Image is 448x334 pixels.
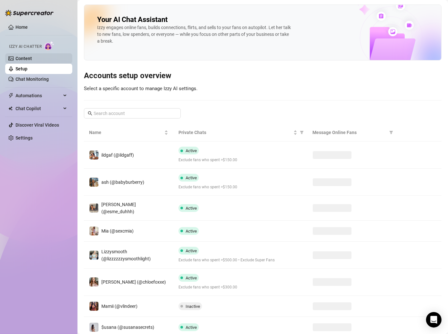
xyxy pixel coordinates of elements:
img: logo-BBDzfeDw.svg [5,10,54,16]
span: search [88,111,92,116]
span: Exclude fans who spent >$500.00 • Exclude Super Fans [178,257,302,263]
img: Mamii (@vlindeer) [89,302,98,311]
span: Message Online Fans [313,129,387,136]
span: Active [186,248,197,253]
span: Name [89,129,163,136]
div: Open Intercom Messenger [426,312,442,328]
span: Active [186,325,197,330]
span: Mia (@sexcmia) [101,228,134,234]
a: Chat Monitoring [15,77,49,82]
span: filter [299,128,305,137]
span: Exclude fans who spent >$150.00 [178,157,302,163]
span: Active [186,175,197,180]
a: Home [15,25,28,30]
span: Active [186,276,197,280]
span: Izzy AI Chatter [9,44,42,50]
a: Setup [15,66,27,71]
a: Settings [15,135,33,141]
span: filter [388,128,394,137]
a: Discover Viral Videos [15,122,59,128]
span: Active [186,148,197,153]
th: Private Chats [173,124,308,141]
span: Private Chats [178,129,292,136]
img: ildgaf (@ildgaff) [89,151,98,160]
img: AI Chatter [44,41,54,50]
span: Inactive [186,304,200,309]
h2: Your AI Chat Assistant [97,15,168,24]
span: ildgaf (@ildgaff) [101,152,134,158]
span: Active [186,229,197,234]
span: Active [186,206,197,211]
a: Content [15,56,32,61]
span: filter [389,130,393,134]
th: Name [84,124,173,141]
img: Esmeralda (@esme_duhhh) [89,204,98,213]
span: Chat Copilot [15,103,61,114]
h3: Accounts setup overview [84,71,442,81]
span: [PERSON_NAME] (@chloefoxxe) [101,279,166,285]
span: Select a specific account to manage Izzy AI settings. [84,86,198,91]
span: ash (@babyburberry) [101,180,144,185]
input: Search account [94,110,172,117]
img: Lizzysmooth (@lizzzzzzysmoothlight) [89,251,98,260]
img: Chat Copilot [8,106,13,111]
span: [PERSON_NAME] (@esme_duhhh) [101,202,136,214]
span: $usana (@susanasecrets) [101,325,154,330]
span: filter [300,130,304,134]
span: Lizzysmooth (@lizzzzzzysmoothlight) [101,249,151,261]
span: Exclude fans who spent >$150.00 [178,184,302,190]
div: Izzy engages online fans, builds connections, flirts, and sells to your fans on autopilot. Let he... [97,24,291,45]
span: thunderbolt [8,93,14,98]
img: ash (@babyburberry) [89,178,98,187]
span: Exclude fans who spent >$300.00 [178,284,302,290]
span: Automations [15,90,61,101]
img: Chloe (@chloefoxxe) [89,277,98,287]
img: $usana (@susanasecrets) [89,323,98,332]
img: Mia (@sexcmia) [89,226,98,235]
span: Mamii (@vlindeer) [101,304,137,309]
